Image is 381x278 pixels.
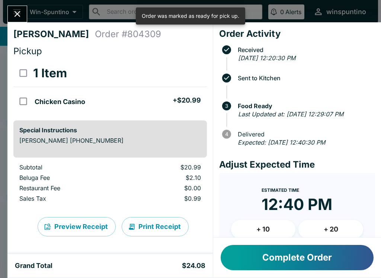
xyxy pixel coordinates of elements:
h5: Chicken Casino [35,97,85,106]
h3: 1 Item [33,66,67,81]
h5: $24.08 [182,261,205,270]
h4: Order # 804309 [95,29,161,40]
span: Pickup [13,46,42,56]
em: Last Updated at: [DATE] 12:29:07 PM [238,110,343,118]
p: $20.99 [128,164,201,171]
h5: + $20.99 [173,96,201,105]
p: $2.10 [128,174,201,181]
button: Close [8,6,27,22]
time: 12:40 PM [262,195,332,214]
h6: Special Instructions [19,126,201,134]
button: Print Receipt [122,217,189,236]
span: Estimated Time [262,187,299,193]
button: + 20 [298,220,363,239]
p: Beluga Fee [19,174,116,181]
span: Food Ready [234,103,375,109]
span: Received [234,46,375,53]
h4: [PERSON_NAME] [13,29,95,40]
em: [DATE] 12:20:30 PM [238,54,295,62]
h5: Grand Total [15,261,52,270]
p: [PERSON_NAME] [PHONE_NUMBER] [19,137,201,144]
p: Subtotal [19,164,116,171]
h4: Adjust Expected Time [219,159,375,170]
p: $0.99 [128,195,201,202]
table: orders table [13,60,207,114]
p: $0.00 [128,184,201,192]
table: orders table [13,164,207,205]
h4: Order Activity [219,28,375,39]
text: 3 [225,103,228,109]
button: + 10 [231,220,296,239]
p: Sales Tax [19,195,116,202]
button: Preview Receipt [38,217,116,236]
em: Expected: [DATE] 12:40:30 PM [238,139,325,146]
text: 4 [225,131,228,137]
span: Delivered [234,131,375,138]
div: Order was marked as ready for pick up. [142,10,239,22]
button: Complete Order [221,245,374,270]
span: Sent to Kitchen [234,75,375,81]
p: Restaurant Fee [19,184,116,192]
